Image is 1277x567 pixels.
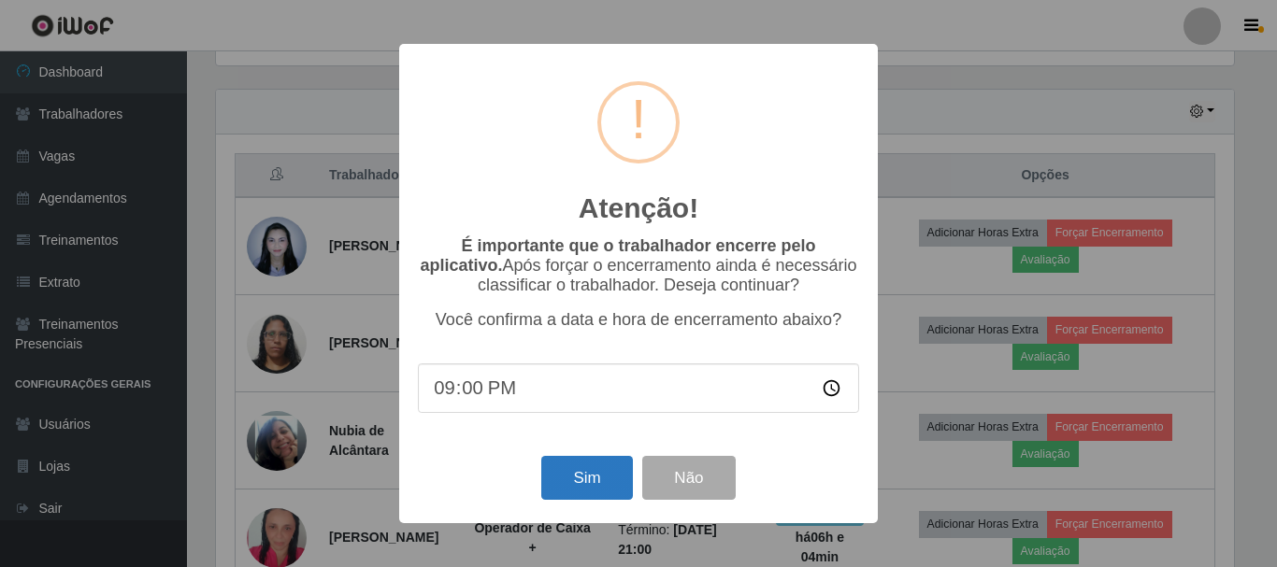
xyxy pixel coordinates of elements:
[579,191,698,225] h2: Atenção!
[541,456,632,500] button: Sim
[642,456,735,500] button: Não
[420,236,815,275] b: É importante que o trabalhador encerre pelo aplicativo.
[418,236,859,295] p: Após forçar o encerramento ainda é necessário classificar o trabalhador. Deseja continuar?
[418,310,859,330] p: Você confirma a data e hora de encerramento abaixo?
